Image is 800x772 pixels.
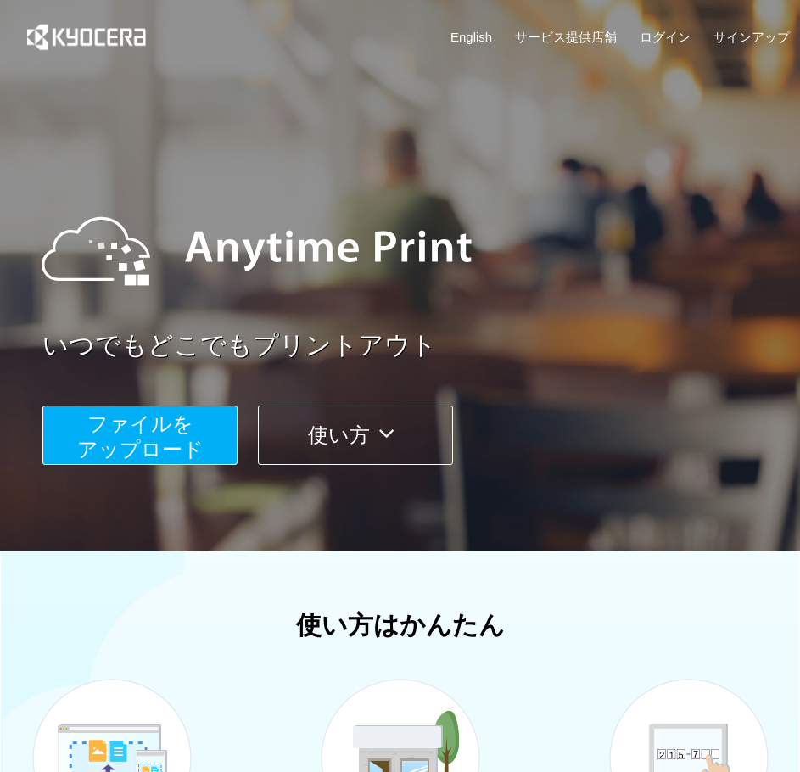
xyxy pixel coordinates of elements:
[450,28,492,46] a: English
[77,412,204,461] span: ファイルを ​​アップロード
[42,406,238,465] button: ファイルを​​アップロード
[42,327,800,364] a: いつでもどこでもプリントアウト
[515,28,617,46] a: サービス提供店舗
[258,406,453,465] button: 使い方
[713,28,790,46] a: サインアップ
[640,28,691,46] a: ログイン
